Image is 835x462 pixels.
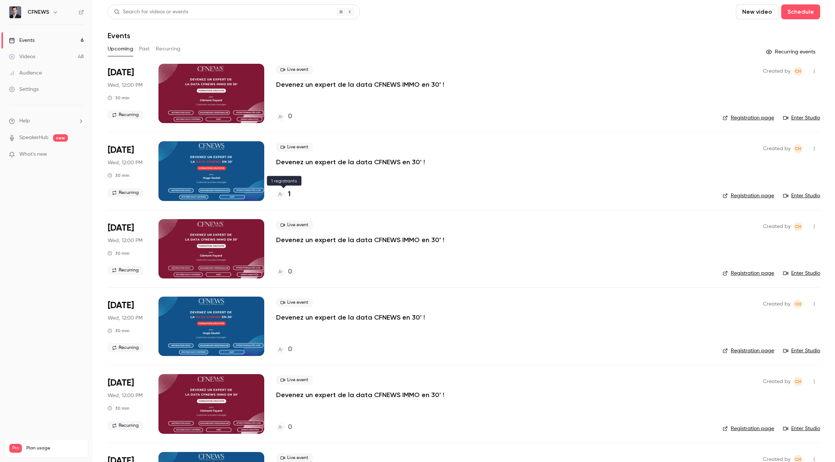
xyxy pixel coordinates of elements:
[53,134,68,142] span: new
[723,114,774,122] a: Registration page
[139,43,150,55] button: Past
[108,110,143,119] span: Recurring
[108,43,133,55] button: Upcoming
[276,422,292,432] a: 0
[288,344,292,354] h4: 0
[276,313,425,322] a: Devenez un expert de la data CFNEWS en 30' !
[9,69,42,77] div: Audience
[108,82,143,89] span: Wed, 12:00 PM
[288,112,292,122] h4: 0
[783,425,820,432] a: Enter Studio
[763,46,820,58] button: Recurring events
[288,422,292,432] h4: 0
[108,343,143,352] span: Recurring
[793,300,802,308] span: clemence Hasenrader
[108,188,143,197] span: Recurring
[108,300,134,311] span: [DATE]
[763,377,790,386] span: Created by
[108,314,143,322] span: Wed, 12:00 PM
[108,405,130,411] div: 30 min
[108,67,134,79] span: [DATE]
[108,141,147,201] div: Oct 29 Wed, 12:00 PM (Europe/Paris)
[26,445,83,451] span: Plan usage
[108,222,134,234] span: [DATE]
[723,192,774,199] a: Registration page
[27,9,49,16] h6: CFNEWS
[108,159,143,166] span: Wed, 12:00 PM
[9,6,21,18] img: CFNEWS
[108,421,143,430] span: Recurring
[19,117,30,125] span: Help
[783,114,820,122] a: Enter Studio
[276,267,292,277] a: 0
[783,270,820,277] a: Enter Studio
[108,64,147,123] div: Oct 22 Wed, 12:00 PM (Europe/Paris)
[763,67,790,76] span: Created by
[108,219,147,278] div: Nov 12 Wed, 12:00 PM (Europe/Paris)
[763,144,790,153] span: Created by
[276,298,313,307] span: Live event
[288,267,292,277] h4: 0
[793,222,802,231] span: clemence Hasenrader
[795,67,801,76] span: cH
[763,300,790,308] span: Created by
[9,86,39,93] div: Settings
[276,143,313,152] span: Live event
[156,43,181,55] button: Recurring
[795,377,801,386] span: cH
[108,266,143,275] span: Recurring
[19,134,49,142] a: SpeakerHub
[276,235,444,244] a: Devenez un expert de la data CFNEWS IMMO en 30' !
[781,4,820,19] button: Schedule
[75,151,84,158] iframe: Noticeable Trigger
[9,37,35,44] div: Events
[108,297,147,356] div: Nov 19 Wed, 12:00 PM (Europe/Paris)
[723,425,774,432] a: Registration page
[108,172,130,178] div: 30 min
[793,144,802,153] span: clemence Hasenrader
[288,189,291,199] h4: 1
[783,192,820,199] a: Enter Studio
[763,222,790,231] span: Created by
[736,4,778,19] button: New video
[108,374,147,433] div: Dec 3 Wed, 12:00 PM (Europe/Paris)
[276,344,292,354] a: 0
[9,117,84,125] li: help-dropdown-opener
[795,300,801,308] span: cH
[276,80,444,89] a: Devenez un expert de la data CFNEWS IMMO en 30' !
[276,390,444,399] a: Devenez un expert de la data CFNEWS IMMO en 30' !
[9,53,35,60] div: Videos
[795,222,801,231] span: cH
[108,237,143,244] span: Wed, 12:00 PM
[108,31,130,40] h1: Events
[108,250,130,256] div: 30 min
[9,444,22,453] span: Pro
[276,221,313,230] span: Live event
[276,189,291,199] a: 1
[795,144,801,153] span: cH
[793,377,802,386] span: clemence Hasenrader
[793,67,802,76] span: clemence Hasenrader
[19,151,47,158] span: What's new
[276,112,292,122] a: 0
[723,270,774,277] a: Registration page
[108,377,134,389] span: [DATE]
[108,95,130,101] div: 30 min
[276,158,425,166] a: Devenez un expert de la data CFNEWS en 30' !
[108,144,134,156] span: [DATE]
[783,347,820,354] a: Enter Studio
[276,65,313,74] span: Live event
[108,328,130,334] div: 30 min
[108,392,143,399] span: Wed, 12:00 PM
[276,376,313,385] span: Live event
[723,347,774,354] a: Registration page
[114,8,188,16] div: Search for videos or events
